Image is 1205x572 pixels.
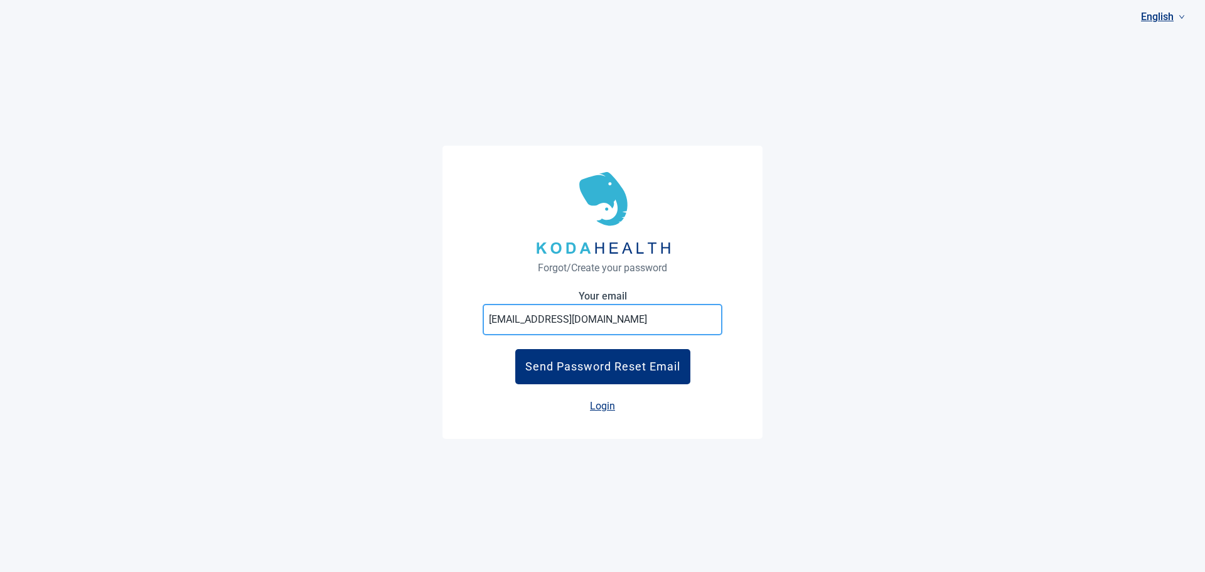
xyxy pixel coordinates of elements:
div: Send Password Reset Email [525,360,680,373]
label: Your email [483,290,722,302]
img: logo-light-bg-DHcWffvx.svg [531,166,674,260]
a: Login [590,400,615,412]
span: down [1179,14,1185,20]
button: Send Password Reset Email [515,349,690,384]
div: Forgot/Create your password [495,260,710,276]
a: Current language: English [1136,6,1190,27]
